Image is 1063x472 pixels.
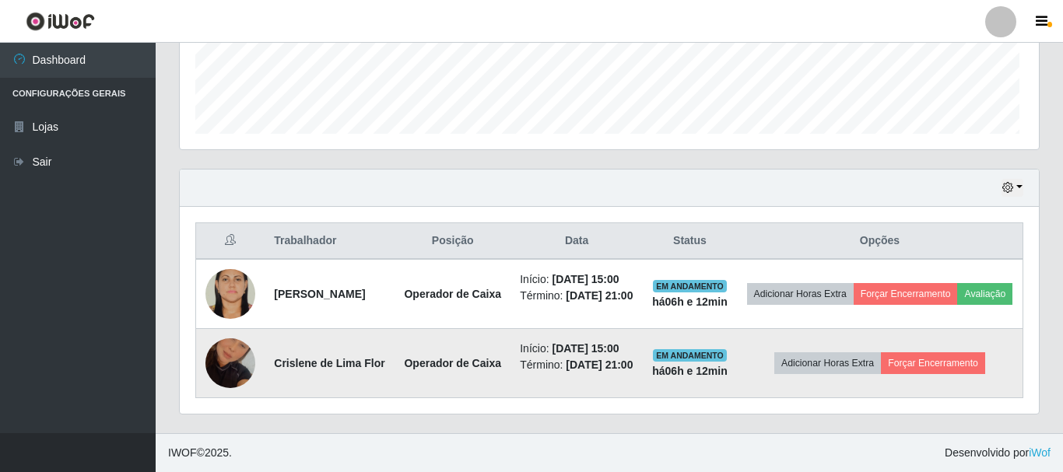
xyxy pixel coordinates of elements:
span: Desenvolvido por [945,445,1051,461]
time: [DATE] 15:00 [552,273,619,285]
th: Status [643,223,737,260]
span: © 2025 . [168,445,232,461]
span: EM ANDAMENTO [653,280,727,292]
span: IWOF [168,446,197,459]
button: Forçar Encerramento [881,352,985,374]
strong: há 06 h e 12 min [652,365,728,377]
img: 1710860479647.jpeg [205,319,255,407]
th: Data [510,223,643,260]
time: [DATE] 21:00 [566,358,633,371]
th: Posição [395,223,510,260]
time: [DATE] 15:00 [552,342,619,355]
button: Adicionar Horas Extra [747,283,854,305]
li: Término: [520,288,633,304]
a: iWof [1029,446,1051,459]
img: 1693145473232.jpeg [205,257,255,330]
button: Adicionar Horas Extra [774,352,881,374]
strong: Operador de Caixa [404,288,501,300]
strong: [PERSON_NAME] [274,288,365,300]
span: EM ANDAMENTO [653,349,727,362]
button: Avaliação [957,283,1012,305]
strong: Operador de Caixa [404,357,501,369]
li: Término: [520,357,633,373]
li: Início: [520,341,633,357]
th: Opções [737,223,1023,260]
li: Início: [520,271,633,288]
th: Trabalhador [265,223,395,260]
time: [DATE] 21:00 [566,289,633,302]
button: Forçar Encerramento [854,283,958,305]
strong: há 06 h e 12 min [652,295,728,308]
img: CoreUI Logo [26,12,95,31]
strong: Crislene de Lima Flor [274,357,384,369]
